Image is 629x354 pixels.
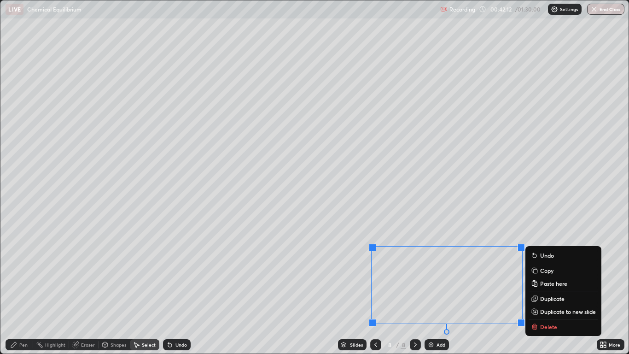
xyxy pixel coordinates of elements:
button: Paste here [529,278,598,289]
button: Copy [529,265,598,276]
p: Duplicate [540,295,565,302]
img: class-settings-icons [551,6,558,13]
div: 8 [385,342,394,348]
img: end-class-cross [590,6,598,13]
button: End Class [587,4,624,15]
p: Recording [449,6,475,13]
p: LIVE [8,6,21,13]
button: Duplicate [529,293,598,304]
div: Add [437,342,445,347]
div: Eraser [81,342,95,347]
div: Undo [175,342,187,347]
div: Highlight [45,342,65,347]
div: More [609,342,620,347]
p: Duplicate to new slide [540,308,596,315]
img: recording.375f2c34.svg [440,6,448,13]
button: Delete [529,321,598,332]
div: 8 [401,341,406,349]
div: Select [142,342,156,347]
p: Undo [540,252,554,259]
button: Duplicate to new slide [529,306,598,317]
p: Chemical Equilibrium [27,6,82,13]
p: Copy [540,267,553,274]
div: Slides [350,342,363,347]
div: / [396,342,399,348]
p: Delete [540,323,557,330]
p: Paste here [540,280,567,287]
button: Undo [529,250,598,261]
img: add-slide-button [427,341,435,348]
div: Pen [19,342,28,347]
p: Settings [560,7,578,12]
div: Shapes [111,342,126,347]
